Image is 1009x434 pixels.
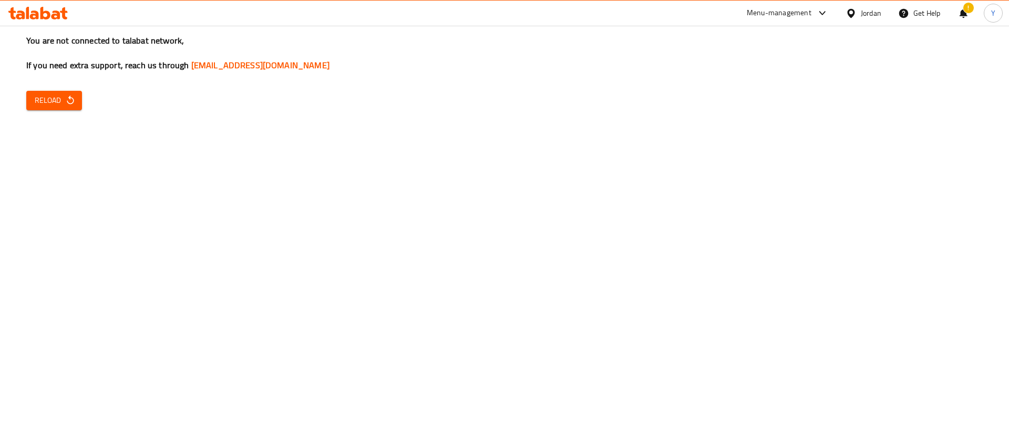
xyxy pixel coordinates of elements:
[191,57,330,73] a: [EMAIL_ADDRESS][DOMAIN_NAME]
[26,35,983,71] h3: You are not connected to talabat network, If you need extra support, reach us through
[747,7,811,19] div: Menu-management
[991,7,995,19] span: Y
[35,94,74,107] span: Reload
[861,7,881,19] div: Jordan
[26,91,82,110] button: Reload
